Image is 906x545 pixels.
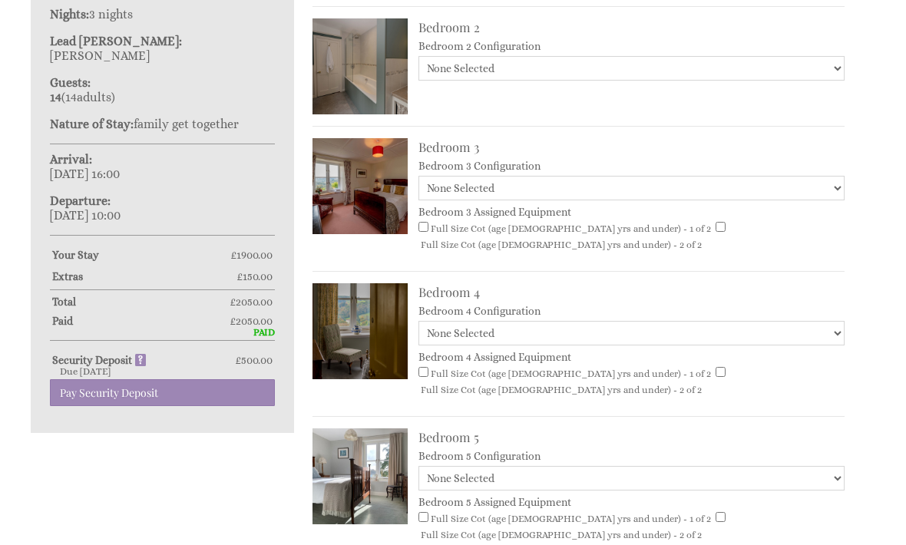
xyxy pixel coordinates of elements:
strong: Nature of Stay: [50,117,134,131]
h3: Bedroom 5 [418,428,845,445]
img: Room Image [312,283,408,379]
label: Bedroom 3 Assigned Equipment [418,206,845,218]
strong: Guests: [50,75,91,90]
h3: Bedroom 4 [418,283,845,300]
strong: Arrival: [50,152,92,167]
label: Full Size Cot (age [DEMOGRAPHIC_DATA] yrs and under) - 1 of 2 [431,223,711,234]
span: s [106,90,111,104]
label: Full Size Cot (age [DEMOGRAPHIC_DATA] yrs and under) - 1 of 2 [431,368,711,379]
span: adult [65,90,111,104]
span: 2050.00 [236,296,273,308]
label: Bedroom 4 Assigned Equipment [418,351,845,363]
strong: Security Deposit [52,354,147,366]
strong: 14 [50,90,61,104]
p: [DATE] 16:00 [50,152,275,181]
label: Bedroom 5 Assigned Equipment [418,496,845,508]
label: Full Size Cot (age [DEMOGRAPHIC_DATA] yrs and under) - 2 of 2 [421,530,702,540]
strong: Paid [52,315,230,327]
img: Room Image [312,18,408,114]
span: £ [230,296,273,308]
span: 1900.00 [236,249,273,261]
span: £ [236,270,273,282]
strong: Nights: [50,7,89,21]
strong: Total [52,296,230,308]
strong: Lead [PERSON_NAME]: [50,34,182,48]
label: Bedroom 5 Configuration [418,450,845,462]
p: family get together [50,117,275,131]
label: Full Size Cot (age [DEMOGRAPHIC_DATA] yrs and under) - 1 of 2 [431,514,711,524]
h3: Bedroom 3 [418,138,845,155]
span: [PERSON_NAME] [50,48,150,63]
h3: Bedroom 2 [418,18,845,35]
span: 14 [65,90,77,104]
a: Pay Security Deposit [50,379,275,406]
span: £ [230,249,273,261]
span: 500.00 [241,354,273,366]
span: 150.00 [243,270,273,282]
label: Bedroom 3 Configuration [418,160,845,172]
img: Room Image [312,428,408,524]
strong: Extras [52,270,236,282]
span: 2050.00 [236,315,273,327]
label: Bedroom 4 Configuration [418,305,845,317]
span: ( ) [50,90,115,104]
strong: Your Stay [52,249,230,261]
span: £ [230,315,273,327]
div: PAID [50,327,275,338]
label: Full Size Cot (age [DEMOGRAPHIC_DATA] yrs and under) - 2 of 2 [421,385,702,395]
span: £ [235,354,273,366]
p: [DATE] 10:00 [50,193,275,223]
label: Bedroom 2 Configuration [418,40,845,52]
strong: Departure: [50,193,111,208]
p: 3 nights [50,7,275,21]
div: Due [DATE] [50,366,275,377]
img: Room Image [312,138,408,234]
label: Full Size Cot (age [DEMOGRAPHIC_DATA] yrs and under) - 2 of 2 [421,239,702,250]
